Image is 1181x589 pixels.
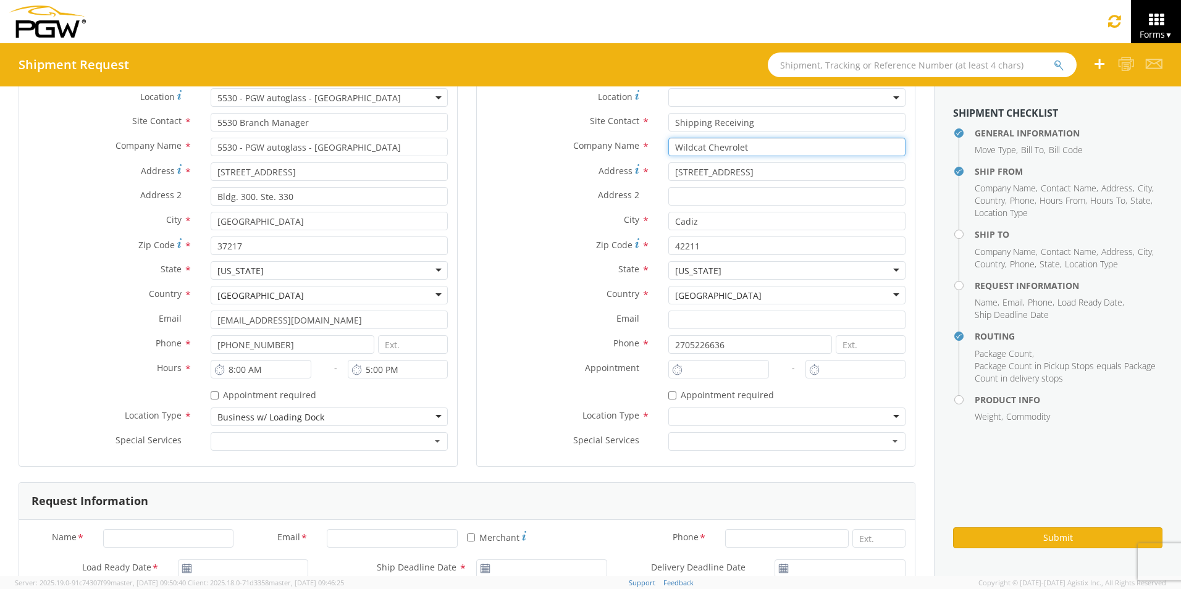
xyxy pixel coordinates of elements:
span: Bill To [1021,144,1044,156]
span: Phone [1010,194,1035,206]
span: master, [DATE] 09:46:25 [269,578,344,587]
span: Phone [1028,296,1053,308]
h4: Request Information [975,281,1162,290]
li: , [1041,182,1098,194]
span: State [618,263,639,275]
span: 5530 - PGW autoglass - Nashville [211,88,448,107]
li: , [1028,296,1054,309]
span: Forms [1140,28,1172,40]
span: Address [1101,246,1133,257]
span: Hours From [1040,194,1085,206]
span: Email [159,312,182,324]
span: Special Services [116,434,182,446]
span: Hours To [1090,194,1125,206]
span: - [792,362,795,374]
span: Company Name [116,140,182,151]
li: , [1138,246,1154,258]
span: Special Services [573,434,639,446]
div: [US_STATE] [217,265,264,277]
h4: Ship To [975,230,1162,239]
span: ▼ [1165,30,1172,40]
span: City [624,214,639,225]
h4: Ship From [975,167,1162,176]
span: Weight [975,411,1001,422]
span: Contact Name [1041,182,1096,194]
span: Server: 2025.19.0-91c74307f99 [15,578,186,587]
strong: Shipment Checklist [953,106,1058,120]
img: pgw-form-logo-1aaa8060b1cc70fad034.png [9,6,86,38]
li: , [975,411,1003,423]
span: Location Type [1065,258,1118,270]
button: Submit [953,527,1162,548]
li: , [975,258,1007,270]
span: Country [975,258,1005,270]
span: Address [141,165,175,177]
span: Company Name [975,246,1036,257]
span: Copyright © [DATE]-[DATE] Agistix Inc., All Rights Reserved [978,578,1166,588]
span: Phone [613,337,639,349]
li: , [1040,194,1087,207]
span: Location [598,91,633,102]
span: City [1138,246,1152,257]
span: Email [1002,296,1023,308]
li: , [975,144,1018,156]
div: [GEOGRAPHIC_DATA] [675,290,762,302]
h4: Routing [975,332,1162,341]
span: Name [975,296,998,308]
a: Feedback [663,578,694,587]
span: Phone [1010,258,1035,270]
span: Load Ready Date [82,561,151,575]
li: , [1090,194,1127,207]
li: , [1040,258,1062,270]
span: Address [599,165,633,177]
span: 5530 - PGW autoglass - Nashville [217,92,441,104]
span: Package Count [975,348,1032,359]
li: , [1002,296,1025,309]
span: Bill Code [1049,144,1083,156]
li: , [1010,258,1036,270]
span: Move Type [975,144,1016,156]
span: master, [DATE] 09:50:40 [111,578,186,587]
a: Support [629,578,655,587]
span: Location Type [975,207,1028,219]
h4: General Information [975,128,1162,138]
span: Country [975,194,1005,206]
span: Email [616,312,639,324]
span: Ship Deadline Date [975,309,1049,320]
li: , [1010,194,1036,207]
li: , [1041,246,1098,258]
span: Appointment [585,362,639,374]
input: Shipment, Tracking or Reference Number (at least 4 chars) [768,52,1077,77]
li: , [1057,296,1124,309]
input: Merchant [467,533,475,541]
span: State [1040,258,1060,270]
span: Address 2 [598,189,639,201]
span: Phone [156,337,182,349]
span: Contact Name [1041,246,1096,257]
span: City [1138,182,1152,194]
input: Ext. [852,529,906,548]
span: City [166,214,182,225]
span: Email [277,531,300,545]
h4: Product Info [975,395,1162,404]
li: , [1130,194,1153,207]
li: , [1138,182,1154,194]
label: Appointment required [211,387,319,401]
div: [GEOGRAPHIC_DATA] [217,290,304,302]
span: Ship Deadline Date [377,561,456,573]
input: Ext. [378,335,448,354]
span: Commodity [1006,411,1050,422]
span: Package Count in Pickup Stops equals Package Count in delivery stops [975,360,1156,384]
li: , [975,246,1038,258]
span: Phone [673,531,699,545]
span: - [334,362,337,374]
li: , [1101,182,1135,194]
span: Site Contact [590,115,639,127]
span: Zip Code [138,239,175,251]
li: , [975,348,1034,360]
h3: Request Information [32,495,148,508]
span: Hours [157,362,182,374]
span: Location [140,91,175,102]
span: Address 2 [140,189,182,201]
div: [US_STATE] [675,265,721,277]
